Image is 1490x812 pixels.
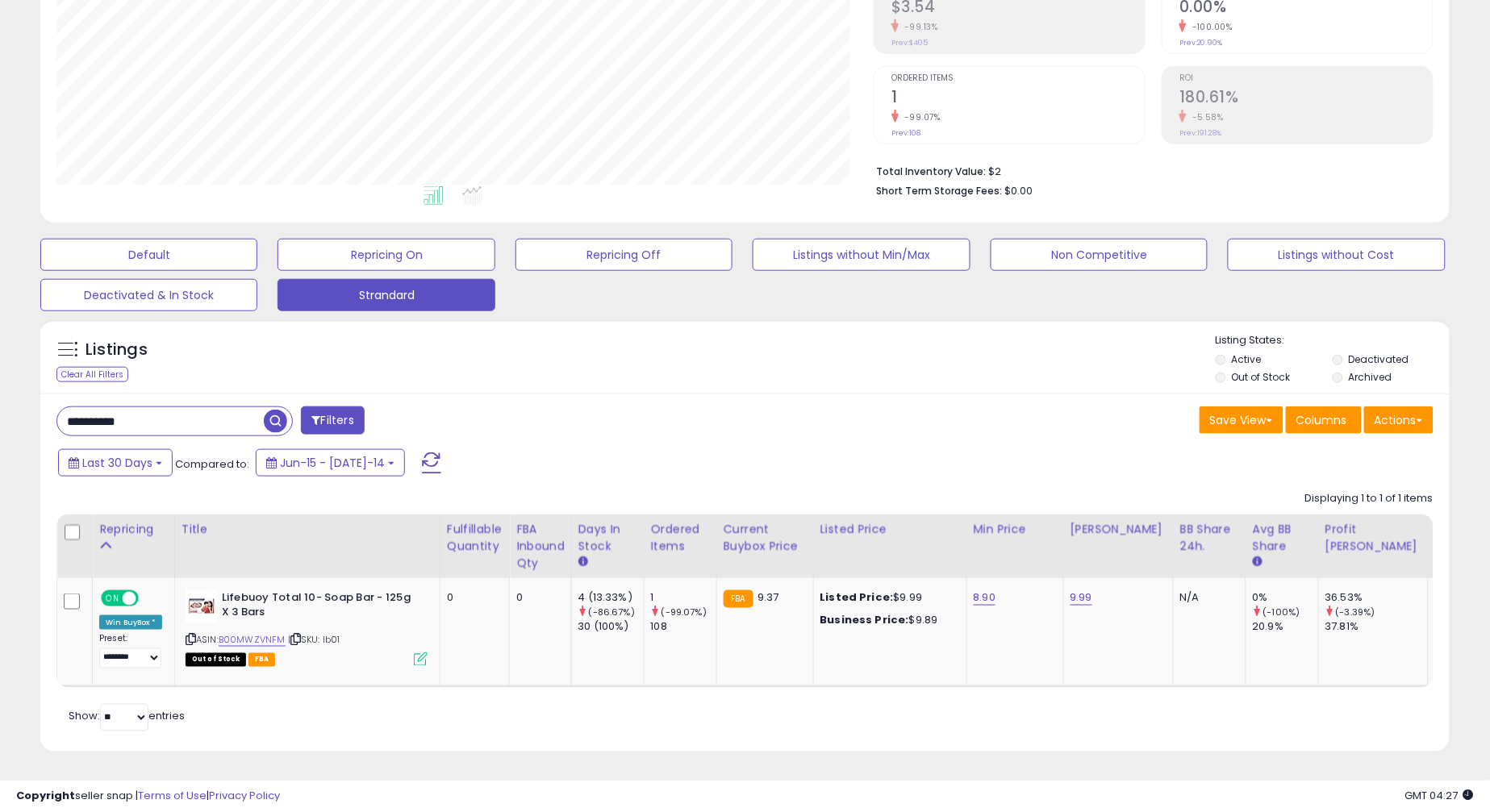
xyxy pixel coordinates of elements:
[753,239,970,271] button: Listings without Min/Max
[256,449,405,477] button: Jun-15 - [DATE]-14
[186,590,218,623] img: 41uPXqpvl2L._SL40_.jpg
[1296,412,1347,428] span: Columns
[278,279,495,311] button: Strandard
[209,788,280,803] a: Privacy Policy
[1325,521,1421,555] div: Profit [PERSON_NAME]
[876,160,1421,180] li: $2
[102,591,123,605] span: ON
[891,74,1145,83] span: Ordered Items
[1253,590,1318,605] div: 0%
[82,455,152,471] span: Last 30 Days
[516,590,559,605] div: 0
[1253,521,1312,555] div: Avg BB Share
[1071,521,1167,538] div: [PERSON_NAME]
[1325,590,1428,605] div: 36.53%
[820,590,954,605] div: $9.99
[651,619,716,634] div: 108
[1180,590,1233,605] div: N/A
[758,589,779,605] span: 9.37
[138,788,207,803] a: Terms of Use
[1325,619,1428,634] div: 37.81%
[99,615,162,630] div: Win BuyBox *
[248,653,276,667] span: FBA
[820,612,909,627] b: Business Price:
[724,521,807,555] div: Current Buybox Price
[58,449,173,477] button: Last 30 Days
[1200,406,1283,434] button: Save View
[186,653,246,667] span: All listings that are currently out of stock and unavailable for purchase on Amazon
[515,239,732,271] button: Repricing Off
[899,21,938,33] small: -99.13%
[1349,370,1392,384] label: Archived
[974,521,1057,538] div: Min Price
[99,633,162,669] div: Preset:
[1004,183,1033,198] span: $0.00
[186,590,428,665] div: ASIN:
[1228,239,1445,271] button: Listings without Cost
[876,164,986,178] b: Total Inventory Value:
[278,239,495,271] button: Repricing On
[1364,406,1434,434] button: Actions
[1336,606,1375,618] small: (-3.39%)
[891,38,928,48] small: Prev: $405
[589,606,635,618] small: (-86.67%)
[40,239,257,271] button: Default
[1232,370,1291,384] label: Out of Stock
[16,789,280,804] div: seller snap | |
[820,521,960,538] div: Listed Price
[182,521,433,538] div: Title
[1232,352,1262,366] label: Active
[447,590,497,605] div: 0
[1179,38,1223,48] small: Prev: 20.90%
[724,590,753,608] small: FBA
[219,633,286,647] a: B00MWZVNFM
[56,367,128,382] div: Clear All Filters
[86,339,148,361] h5: Listings
[1263,606,1300,618] small: (-100%)
[651,521,710,555] div: Ordered Items
[1286,406,1362,434] button: Columns
[578,590,644,605] div: 4 (13.33%)
[1216,333,1450,348] p: Listing States:
[662,606,707,618] small: (-99.07%)
[1179,74,1433,83] span: ROI
[516,521,565,572] div: FBA inbound Qty
[991,239,1208,271] button: Non Competitive
[301,406,364,435] button: Filters
[1253,619,1318,634] div: 20.9%
[175,456,249,472] span: Compared to:
[578,555,588,569] small: Days In Stock.
[651,590,716,605] div: 1
[1305,491,1434,506] div: Displaying 1 to 1 of 1 items
[820,613,954,627] div: $9.89
[578,619,644,634] div: 30 (100%)
[69,709,185,724] span: Show: entries
[1187,111,1224,123] small: -5.58%
[99,521,168,538] div: Repricing
[1253,555,1263,569] small: Avg BB Share.
[820,589,894,605] b: Listed Price:
[1187,21,1233,33] small: -100.00%
[222,590,418,624] b: Lifebuoy Total 10- Soap Bar - 125g X 3 Bars
[1405,788,1474,803] span: 2025-08-14 04:27 GMT
[1179,128,1222,138] small: Prev: 191.28%
[16,788,75,803] strong: Copyright
[974,589,996,606] a: 8.90
[891,88,1145,110] h2: 1
[1180,521,1239,555] div: BB Share 24h.
[891,128,920,138] small: Prev: 108
[1071,589,1093,606] a: 9.99
[578,521,637,555] div: Days In Stock
[288,633,340,646] span: | SKU: lb01
[899,111,941,123] small: -99.07%
[447,521,503,555] div: Fulfillable Quantity
[1179,88,1433,110] h2: 180.61%
[876,184,1002,198] b: Short Term Storage Fees:
[1349,352,1409,366] label: Deactivated
[40,279,257,311] button: Deactivated & In Stock
[280,455,385,471] span: Jun-15 - [DATE]-14
[136,591,162,605] span: OFF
